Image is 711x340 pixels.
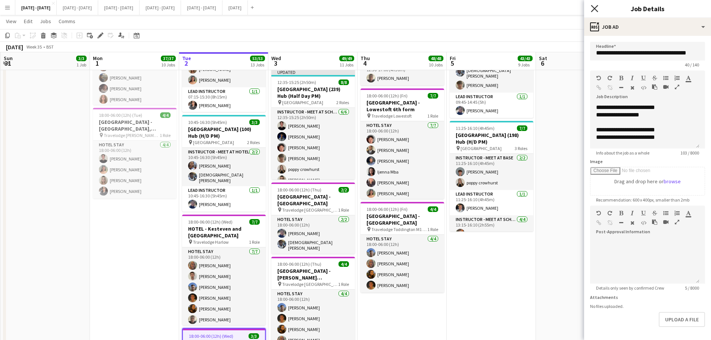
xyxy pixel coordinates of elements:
[428,206,438,212] span: 4/4
[222,0,248,15] button: [DATE]
[450,55,456,62] span: Fri
[77,62,86,68] div: 1 Job
[140,0,181,15] button: [DATE] - [DATE]
[539,55,547,62] span: Sat
[618,210,624,216] button: Bold
[271,215,355,254] app-card-role: Hotel Stay2/218:00-06:00 (12h)[PERSON_NAME][DEMOGRAPHIC_DATA][PERSON_NAME]
[538,59,547,68] span: 6
[361,121,444,212] app-card-role: Hotel Stay7/718:00-06:00 (12h)[PERSON_NAME][PERSON_NAME][PERSON_NAME]Ijenna Mba[PERSON_NAME][PERS...
[336,100,349,105] span: 2 Roles
[249,219,260,225] span: 7/7
[271,108,355,187] app-card-role: Instructor - Meet at School6/612:35-15:25 (2h50m)[PERSON_NAME][PERSON_NAME][PERSON_NAME][PERSON_N...
[607,75,612,81] button: Redo
[104,132,160,138] span: Travelodge [PERSON_NAME] Four Marks
[6,18,16,25] span: View
[182,247,266,338] app-card-role: Hotel Stay7/718:00-06:00 (12h)[PERSON_NAME][PERSON_NAME][PERSON_NAME][PERSON_NAME][PERSON_NAME][P...
[450,190,533,215] app-card-role: Lead Instructor1/111:25-16:10 (4h45m)[PERSON_NAME]
[679,62,705,68] span: 40 / 140
[630,75,635,81] button: Italic
[679,285,705,291] span: 5 / 8000
[93,119,177,132] h3: [GEOGRAPHIC_DATA] - [GEOGRAPHIC_DATA], [GEOGRAPHIC_DATA]
[517,125,527,131] span: 7/7
[182,87,266,113] app-card-role: Lead Instructor1/107:15-15:30 (8h15m)[PERSON_NAME]
[37,16,54,26] a: Jobs
[361,99,444,113] h3: [GEOGRAPHIC_DATA] - Lowestoft 6th form
[361,88,444,199] app-job-card: 18:00-06:00 (12h) (Fri)7/7[GEOGRAPHIC_DATA] - Lowestoft 6th form Travelodge Lowestoft1 RoleHotel ...
[182,215,266,325] app-job-card: 18:00-06:00 (12h) (Wed)7/7HOTEL - Kesteven and [GEOGRAPHIC_DATA] Travelodge Harlow1 RoleHotel Sta...
[361,55,370,62] span: Thu
[339,79,349,85] span: 8/8
[663,84,668,90] button: Insert video
[590,303,705,309] div: No files uploaded.
[93,108,177,199] div: 18:00-06:00 (12h) (Tue)4/4[GEOGRAPHIC_DATA] - [GEOGRAPHIC_DATA], [GEOGRAPHIC_DATA] Travelodge [PE...
[607,210,612,216] button: Redo
[338,207,349,213] span: 1 Role
[659,312,705,327] button: Upload a file
[686,75,691,81] button: Text Color
[98,0,140,15] button: [DATE] - [DATE]
[21,16,35,26] a: Edit
[371,227,427,232] span: Travelodge Toddington M1 Southbound
[46,44,54,50] div: BST
[674,210,680,216] button: Ordered List
[428,56,443,61] span: 48/48
[282,281,338,287] span: Travelodge [GEOGRAPHIC_DATA] [GEOGRAPHIC_DATA]
[93,141,177,199] app-card-role: Hotel Stay4/418:00-06:00 (12h)[PERSON_NAME][PERSON_NAME][PERSON_NAME][PERSON_NAME]
[249,239,260,245] span: 1 Role
[641,75,646,81] button: Underline
[584,4,711,13] h3: Job Details
[76,56,87,61] span: 3/3
[663,75,668,81] button: Unordered List
[674,84,680,90] button: Fullscreen
[361,213,444,226] h3: [GEOGRAPHIC_DATA] - [GEOGRAPHIC_DATA]
[182,115,266,212] div: 10:45-16:30 (5h45m)3/3[GEOGRAPHIC_DATA] (100) Hub (H/D PM) [GEOGRAPHIC_DATA]2 RolesInstructor - M...
[182,126,266,139] h3: [GEOGRAPHIC_DATA] (100) Hub (H/D PM)
[3,16,19,26] a: View
[161,56,176,61] span: 37/37
[518,62,532,68] div: 9 Jobs
[461,146,502,151] span: [GEOGRAPHIC_DATA]
[450,132,533,145] h3: [GEOGRAPHIC_DATA] (198) Hub (H/D PM)
[339,187,349,193] span: 2/2
[56,16,78,26] a: Comms
[271,86,355,99] h3: [GEOGRAPHIC_DATA] (239) Hub (Half Day PM)
[189,333,233,339] span: 18:00-06:00 (12h) (Wed)
[596,75,601,81] button: Undo
[652,219,657,225] button: Paste as plain text
[193,239,229,245] span: Travelodge Harlow
[271,183,355,254] div: 18:00-06:00 (12h) (Thu)2/2[GEOGRAPHIC_DATA] - [GEOGRAPHIC_DATA] Travelodge [GEOGRAPHIC_DATA] Mayp...
[674,75,680,81] button: Ordered List
[663,210,668,216] button: Unordered List
[674,150,705,156] span: 103 / 8000
[182,55,191,62] span: Tue
[361,202,444,293] div: 18:00-06:00 (12h) (Fri)4/4[GEOGRAPHIC_DATA] - [GEOGRAPHIC_DATA] Travelodge Toddington M1 Southbou...
[182,225,266,239] h3: HOTEL - Kesteven and [GEOGRAPHIC_DATA]
[590,294,618,300] label: Attachments
[663,219,668,225] button: Insert video
[641,220,646,226] button: HTML Code
[99,112,142,118] span: 18:00-06:00 (12h) (Tue)
[630,220,635,226] button: Clear Formatting
[93,55,103,62] span: Mon
[450,121,533,231] app-job-card: 11:25-16:10 (4h45m)7/7[GEOGRAPHIC_DATA] (198) Hub (H/D PM) [GEOGRAPHIC_DATA]3 RolesInstructor - M...
[359,59,370,68] span: 4
[3,59,13,68] span: 31
[277,261,321,267] span: 18:00-06:00 (12h) (Thu)
[339,56,354,61] span: 49/49
[641,85,646,91] button: HTML Code
[249,119,260,125] span: 3/3
[427,113,438,119] span: 1 Role
[450,93,533,118] app-card-role: Lead Instructor1/109:45-14:45 (5h)[PERSON_NAME]
[282,100,323,105] span: [GEOGRAPHIC_DATA]
[449,59,456,68] span: 5
[618,75,624,81] button: Bold
[271,69,355,180] div: Updated12:35-15:25 (2h50m)8/8[GEOGRAPHIC_DATA] (239) Hub (Half Day PM) [GEOGRAPHIC_DATA]2 RolesIn...
[371,113,412,119] span: Travelodge Lowestoft
[181,0,222,15] button: [DATE] - [DATE]
[270,59,281,68] span: 3
[596,210,601,216] button: Undo
[277,79,316,85] span: 12:35-15:25 (2h50m)
[160,132,171,138] span: 1 Role
[340,62,354,68] div: 11 Jobs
